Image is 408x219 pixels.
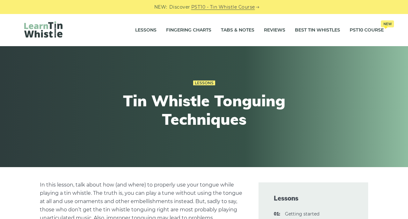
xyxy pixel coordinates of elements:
[350,22,384,38] a: PST10 CourseNew
[221,22,254,38] a: Tabs & Notes
[193,81,215,86] a: Lessons
[285,211,319,217] a: 01:Getting started
[274,194,353,203] span: Lessons
[264,22,285,38] a: Reviews
[295,22,340,38] a: Best Tin Whistles
[24,21,62,38] img: LearnTinWhistle.com
[274,210,280,218] span: 01:
[135,22,157,38] a: Lessons
[87,92,321,128] h1: Tin Whistle Tonguing Techniques
[381,20,394,27] span: New
[166,22,211,38] a: Fingering Charts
